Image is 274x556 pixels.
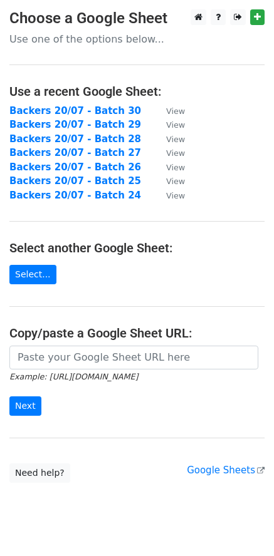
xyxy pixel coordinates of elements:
[9,84,265,99] h4: Use a recent Google Sheet:
[9,190,141,201] a: Backers 20/07 - Batch 24
[154,105,185,116] a: View
[154,119,185,130] a: View
[187,465,265,476] a: Google Sheets
[166,106,185,116] small: View
[9,326,265,341] h4: Copy/paste a Google Sheet URL:
[9,265,56,284] a: Select...
[9,463,70,483] a: Need help?
[154,147,185,158] a: View
[9,162,141,173] a: Backers 20/07 - Batch 26
[9,147,141,158] a: Backers 20/07 - Batch 27
[9,396,41,416] input: Next
[9,240,265,255] h4: Select another Google Sheet:
[154,175,185,187] a: View
[9,346,258,369] input: Paste your Google Sheet URL here
[9,372,138,381] small: Example: [URL][DOMAIN_NAME]
[9,133,141,145] a: Backers 20/07 - Batch 28
[154,162,185,173] a: View
[9,33,265,46] p: Use one of the options below...
[166,163,185,172] small: View
[9,175,141,187] a: Backers 20/07 - Batch 25
[166,191,185,200] small: View
[166,135,185,144] small: View
[154,190,185,201] a: View
[9,105,141,116] a: Backers 20/07 - Batch 30
[166,148,185,158] small: View
[166,120,185,130] small: View
[154,133,185,145] a: View
[166,177,185,186] small: View
[9,119,141,130] a: Backers 20/07 - Batch 29
[9,9,265,28] h3: Choose a Google Sheet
